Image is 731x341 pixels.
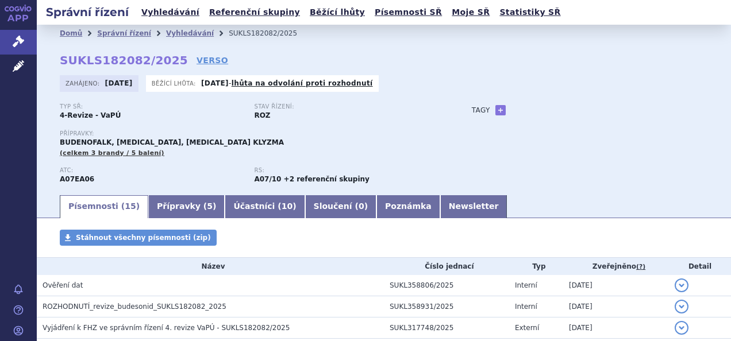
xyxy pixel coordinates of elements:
[509,258,563,275] th: Typ
[384,258,509,275] th: Číslo jednací
[232,79,373,87] a: lhůta na odvolání proti rozhodnutí
[60,195,148,218] a: Písemnosti (15)
[225,195,305,218] a: Účastníci (10)
[284,175,370,183] strong: +2 referenční skupiny
[60,111,121,119] strong: 4-Revize - VaPÚ
[254,111,270,119] strong: ROZ
[384,317,509,339] td: SUKL317748/2025
[675,278,688,292] button: detail
[206,5,303,20] a: Referenční skupiny
[60,138,284,146] span: BUDENOFALK, [MEDICAL_DATA], [MEDICAL_DATA] KLYZMA
[515,324,539,332] span: Externí
[675,300,688,313] button: detail
[60,149,164,157] span: (celkem 3 brandy / 5 balení)
[282,201,293,211] span: 10
[675,321,688,335] button: detail
[371,5,445,20] a: Písemnosti SŘ
[515,281,537,289] span: Interní
[152,79,198,88] span: Běžící lhůta:
[563,258,669,275] th: Zveřejněno
[60,130,449,137] p: Přípravky:
[201,79,229,87] strong: [DATE]
[376,195,440,218] a: Poznámka
[76,234,211,242] span: Stáhnout všechny písemnosti (zip)
[125,201,136,211] span: 15
[43,303,226,311] span: ROZHODNUTÍ_revize_budesonid_SUKLS182082_2025
[37,258,384,275] th: Název
[440,195,507,218] a: Newsletter
[43,281,83,289] span: Ověření dat
[66,79,102,88] span: Zahájeno:
[97,29,151,37] a: Správní řízení
[384,275,509,296] td: SUKL358806/2025
[306,5,368,20] a: Běžící lhůty
[305,195,376,218] a: Sloučení (0)
[563,317,669,339] td: [DATE]
[60,167,243,174] p: ATC:
[515,303,537,311] span: Interní
[60,175,94,183] strong: BUDESONID
[105,79,133,87] strong: [DATE]
[448,5,493,20] a: Moje SŘ
[43,324,290,332] span: Vyjádření k FHZ ve správním řízení 4. revize VaPÚ - SUKLS182082/2025
[636,263,645,271] abbr: (?)
[37,4,138,20] h2: Správní řízení
[254,167,437,174] p: RS:
[254,175,281,183] strong: budesonid pro terapii ulcerózní kolitidy
[60,230,217,246] a: Stáhnout všechny písemnosti (zip)
[60,53,188,67] strong: SUKLS182082/2025
[384,296,509,317] td: SUKL358931/2025
[138,5,203,20] a: Vyhledávání
[60,103,243,110] p: Typ SŘ:
[359,201,364,211] span: 0
[166,29,214,37] a: Vyhledávání
[148,195,225,218] a: Přípravky (5)
[197,55,228,66] a: VERSO
[563,275,669,296] td: [DATE]
[254,103,437,110] p: Stav řízení:
[60,29,82,37] a: Domů
[669,258,731,275] th: Detail
[229,25,312,42] li: SUKLS182082/2025
[201,79,373,88] p: -
[207,201,213,211] span: 5
[472,103,490,117] h3: Tagy
[495,105,506,115] a: +
[496,5,564,20] a: Statistiky SŘ
[563,296,669,317] td: [DATE]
